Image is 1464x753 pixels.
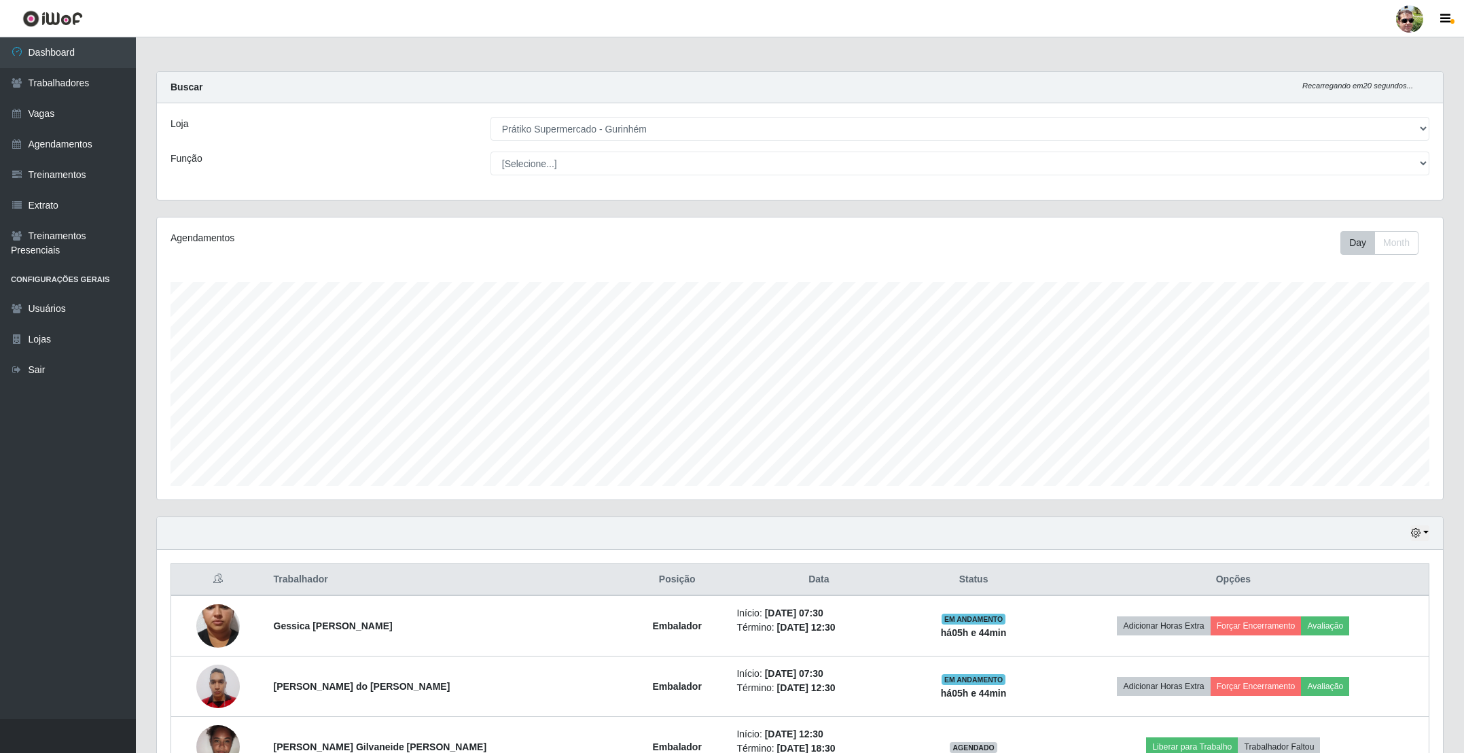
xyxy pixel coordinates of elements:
strong: há 05 h e 44 min [941,688,1007,699]
li: Início: [736,727,901,741]
button: Adicionar Horas Extra [1117,677,1210,696]
strong: há 05 h e 44 min [941,627,1007,638]
span: AGENDADO [950,742,997,753]
strong: Embalador [653,741,702,752]
strong: Gessica [PERSON_NAME] [274,620,393,631]
div: First group [1340,231,1418,255]
i: Recarregando em 20 segundos... [1302,82,1413,90]
strong: Embalador [653,681,702,692]
button: Forçar Encerramento [1211,677,1302,696]
button: Forçar Encerramento [1211,616,1302,635]
th: Trabalhador [266,564,626,596]
span: EM ANDAMENTO [942,614,1006,625]
strong: Embalador [653,620,702,631]
div: Agendamentos [171,231,683,245]
strong: [PERSON_NAME] Gilvaneide [PERSON_NAME] [274,741,487,752]
img: CoreUI Logo [22,10,83,27]
button: Avaliação [1301,677,1349,696]
div: Toolbar with button groups [1340,231,1429,255]
th: Data [728,564,909,596]
label: Loja [171,117,188,131]
time: [DATE] 12:30 [777,622,836,633]
li: Início: [736,667,901,681]
th: Status [909,564,1037,596]
img: 1746572657158.jpeg [196,578,240,674]
button: Month [1374,231,1418,255]
li: Término: [736,681,901,695]
time: [DATE] 12:30 [777,682,836,693]
th: Posição [626,564,728,596]
label: Função [171,152,202,166]
time: [DATE] 12:30 [765,729,823,739]
time: [DATE] 07:30 [765,668,823,679]
strong: Buscar [171,82,202,92]
li: Término: [736,620,901,635]
strong: [PERSON_NAME] do [PERSON_NAME] [274,681,450,692]
span: EM ANDAMENTO [942,674,1006,685]
time: [DATE] 07:30 [765,608,823,618]
li: Início: [736,606,901,620]
th: Opções [1038,564,1429,596]
button: Avaliação [1301,616,1349,635]
button: Day [1340,231,1375,255]
img: 1747520366813.jpeg [196,657,240,715]
button: Adicionar Horas Extra [1117,616,1210,635]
